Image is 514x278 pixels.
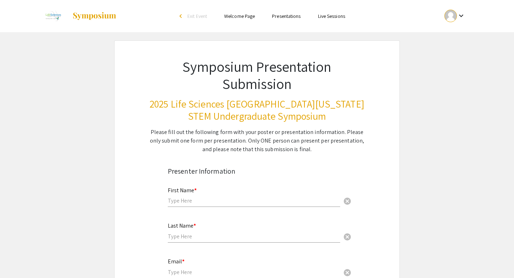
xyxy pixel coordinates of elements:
button: Expand account dropdown [437,8,473,24]
button: Clear [340,229,354,244]
a: Presentations [272,13,301,19]
span: cancel [343,233,352,241]
span: Exit Event [187,13,207,19]
mat-label: First Name [168,187,197,194]
img: 2025 Life Sciences South Florida STEM Undergraduate Symposium [41,7,65,25]
input: Type Here [168,197,340,204]
input: Type Here [168,233,340,240]
button: Clear [340,194,354,208]
a: Live Sessions [318,13,345,19]
mat-icon: Expand account dropdown [457,11,465,20]
div: arrow_back_ios [180,14,184,18]
mat-label: Last Name [168,222,196,229]
a: 2025 Life Sciences South Florida STEM Undergraduate Symposium [41,7,117,25]
mat-label: Email [168,258,185,265]
a: Welcome Page [224,13,255,19]
span: cancel [343,197,352,205]
input: Type Here [168,268,340,276]
img: Symposium by ForagerOne [72,12,117,20]
span: cancel [343,268,352,277]
h3: 2025 Life Sciences [GEOGRAPHIC_DATA][US_STATE] STEM Undergraduate Symposium [149,98,365,122]
div: Please fill out the following form with your poster or presentation information. Please only subm... [149,128,365,154]
h1: Symposium Presentation Submission [149,58,365,92]
iframe: Chat [5,246,30,273]
div: Presenter Information [168,166,346,177]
